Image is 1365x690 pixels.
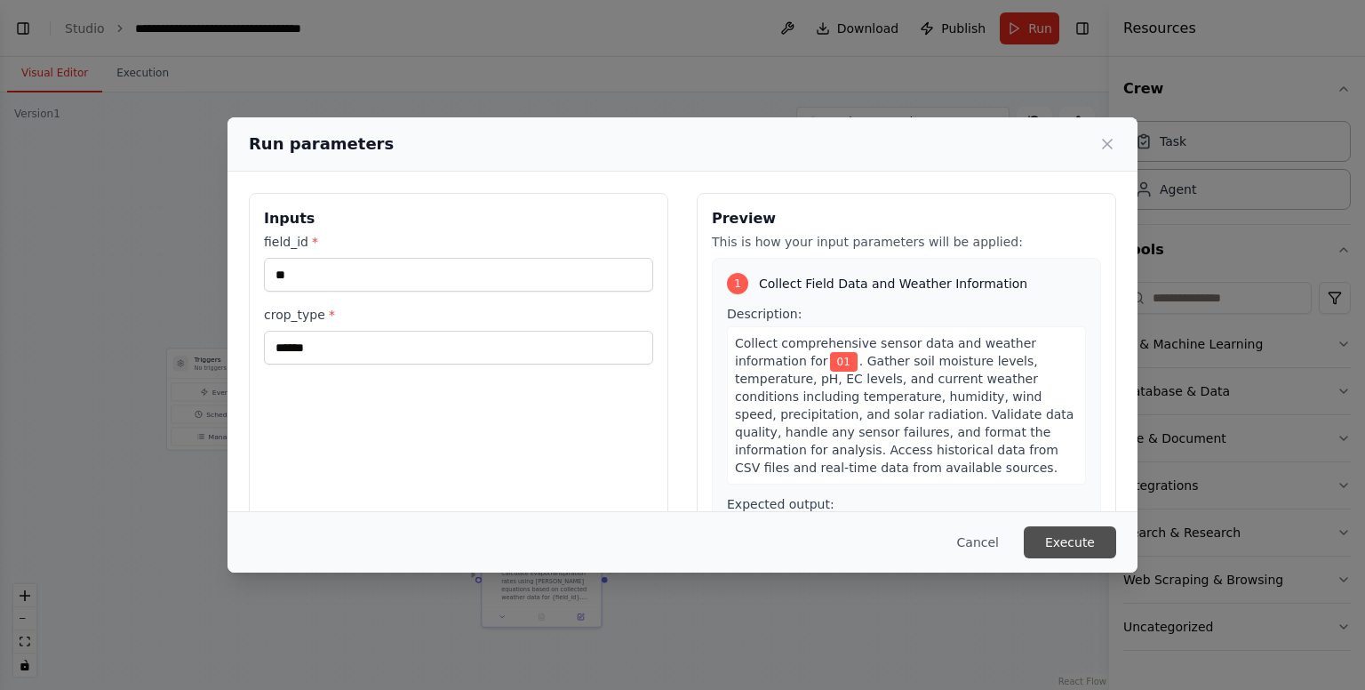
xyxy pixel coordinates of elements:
[1024,526,1116,558] button: Execute
[727,497,834,511] span: Expected output:
[264,208,653,229] h3: Inputs
[830,352,858,372] span: Variable: field_id
[727,307,802,321] span: Description:
[943,526,1013,558] button: Cancel
[759,275,1027,293] span: Collect Field Data and Weather Information
[735,354,1074,475] span: . Gather soil moisture levels, temperature, pH, EC levels, and current weather conditions includi...
[264,233,653,251] label: field_id
[735,336,1036,368] span: Collect comprehensive sensor data and weather information for
[712,233,1101,251] p: This is how your input parameters will be applied:
[712,208,1101,229] h3: Preview
[249,132,394,156] h2: Run parameters
[727,273,748,294] div: 1
[264,306,653,324] label: crop_type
